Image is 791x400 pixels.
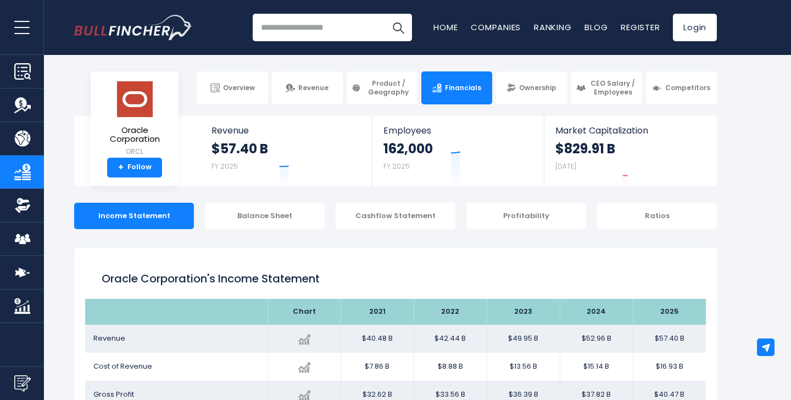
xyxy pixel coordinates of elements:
a: Companies [471,21,521,33]
span: Competitors [665,84,710,92]
span: Cost of Revenue [93,361,152,371]
span: Revenue [211,125,361,136]
div: Income Statement [74,203,194,229]
img: Ownership [14,197,31,214]
a: Financials [421,71,492,104]
span: Oracle Corporation [99,126,170,144]
a: Revenue [272,71,343,104]
a: Revenue $57.40 B FY 2025 [200,115,372,186]
a: +Follow [107,158,162,177]
span: Market Capitalization [555,125,705,136]
span: Employees [383,125,532,136]
a: Product / Geography [347,71,417,104]
a: Register [621,21,660,33]
h1: Oracle Corporation's Income Statement [102,270,689,287]
strong: $829.91 B [555,140,615,157]
a: Ranking [534,21,571,33]
span: Financials [445,84,481,92]
td: $57.40 B [633,325,706,353]
th: 2022 [414,299,487,325]
a: Oracle Corporation ORCL [99,80,170,158]
a: Login [673,14,717,41]
a: Employees 162,000 FY 2025 [372,115,543,186]
td: $13.56 B [487,353,560,381]
th: Chart [268,299,341,325]
strong: + [118,163,124,173]
a: Blog [584,21,608,33]
td: $52.96 B [560,325,633,353]
th: 2021 [341,299,414,325]
strong: $57.40 B [211,140,268,157]
div: Balance Sheet [205,203,325,229]
a: Ownership [496,71,567,104]
small: FY 2025 [211,162,238,171]
a: Overview [197,71,268,104]
div: Ratios [597,203,717,229]
span: CEO Salary / Employees [589,79,637,96]
td: $16.93 B [633,353,706,381]
td: $42.44 B [414,325,487,353]
a: Home [433,21,458,33]
span: Product / Geography [364,79,413,96]
td: $7.86 B [341,353,414,381]
span: Gross Profit [93,389,134,399]
img: Bullfincher logo [74,15,193,40]
td: $8.88 B [414,353,487,381]
strong: 162,000 [383,140,433,157]
small: FY 2025 [383,162,410,171]
button: Search [385,14,412,41]
th: 2024 [560,299,633,325]
small: ORCL [99,147,170,157]
span: Ownership [519,84,556,92]
td: $49.95 B [487,325,560,353]
div: Cashflow Statement [336,203,455,229]
a: Go to homepage [74,15,192,40]
a: Competitors [646,71,717,104]
a: Market Capitalization $829.91 B [DATE] [544,115,716,186]
td: $40.48 B [341,325,414,353]
span: Overview [223,84,255,92]
span: Revenue [93,333,125,343]
span: Revenue [298,84,328,92]
th: 2025 [633,299,706,325]
th: 2023 [487,299,560,325]
div: Profitability [466,203,586,229]
a: CEO Salary / Employees [571,71,642,104]
td: $15.14 B [560,353,633,381]
small: [DATE] [555,162,576,171]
